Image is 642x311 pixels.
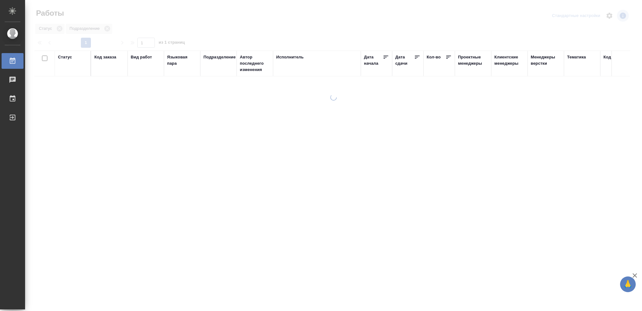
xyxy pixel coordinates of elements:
div: Менеджеры верстки [531,54,561,67]
div: Дата начала [364,54,383,67]
div: Дата сдачи [395,54,414,67]
div: Языковая пара [167,54,197,67]
div: Код работы [603,54,628,60]
div: Проектные менеджеры [458,54,488,67]
div: Статус [58,54,72,60]
div: Клиентские менеджеры [494,54,524,67]
span: 🙏 [623,278,633,291]
div: Кол-во [427,54,441,60]
div: Тематика [567,54,586,60]
div: Вид работ [131,54,152,60]
div: Исполнитель [276,54,304,60]
button: 🙏 [620,276,636,292]
div: Автор последнего изменения [240,54,270,73]
div: Код заказа [94,54,116,60]
div: Подразделение [203,54,236,60]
